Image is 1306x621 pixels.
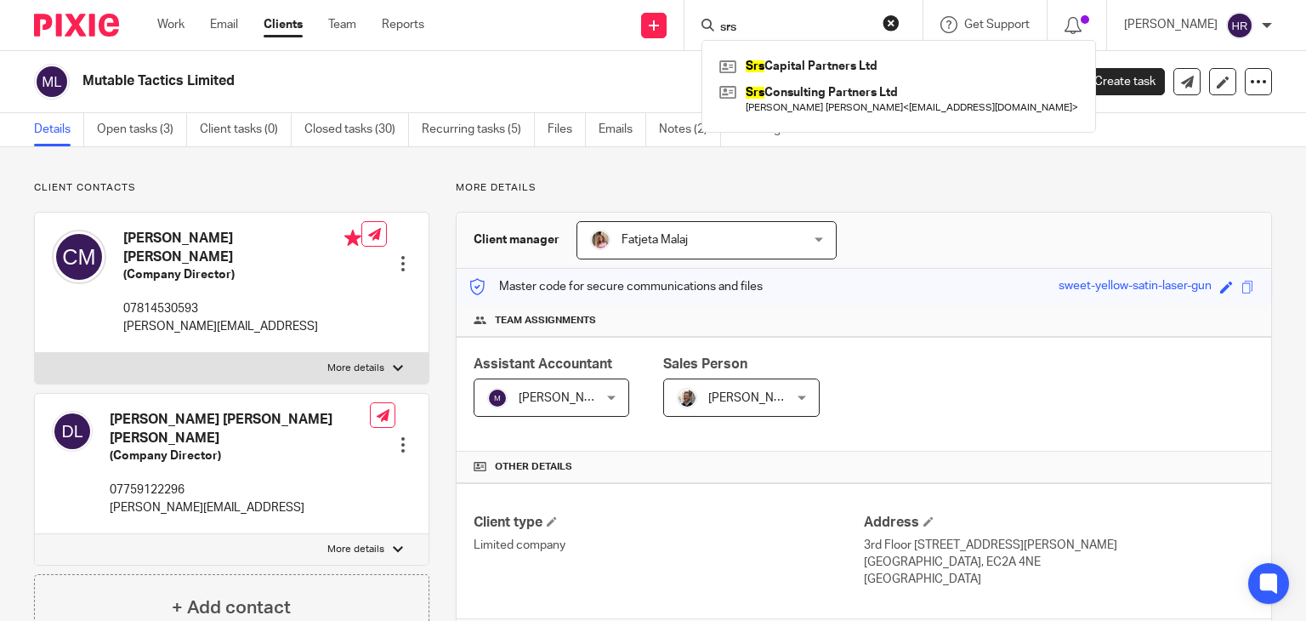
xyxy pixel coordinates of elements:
h4: [PERSON_NAME] [PERSON_NAME] [PERSON_NAME] [110,411,370,447]
img: MicrosoftTeams-image%20(5).png [590,230,610,250]
p: [PERSON_NAME][EMAIL_ADDRESS] [110,499,370,516]
a: Open tasks (3) [97,113,187,146]
a: Notes (2) [659,113,721,146]
div: sweet-yellow-satin-laser-gun [1059,277,1212,297]
img: svg%3E [34,64,70,100]
h4: [PERSON_NAME] [PERSON_NAME] [123,230,361,266]
span: Other details [495,460,572,474]
h5: (Company Director) [110,447,370,464]
p: [GEOGRAPHIC_DATA] [864,571,1254,588]
a: Team [328,16,356,33]
p: [PERSON_NAME] [1124,16,1218,33]
p: More details [456,181,1272,195]
img: Matt%20Circle.png [677,388,697,408]
p: Master code for secure communications and files [469,278,763,295]
a: Closed tasks (30) [304,113,409,146]
span: [PERSON_NAME] [708,392,802,404]
button: Clear [883,14,900,31]
i: Primary [344,230,361,247]
h3: Client manager [474,231,559,248]
a: Create task [1066,68,1165,95]
span: Get Support [964,19,1030,31]
img: svg%3E [52,411,93,452]
img: svg%3E [1226,12,1253,39]
a: Recurring tasks (5) [422,113,535,146]
h4: Address [864,514,1254,532]
p: [GEOGRAPHIC_DATA], EC2A 4NE [864,554,1254,571]
p: [PERSON_NAME][EMAIL_ADDRESS] [123,318,361,335]
img: Pixie [34,14,119,37]
span: Team assignments [495,314,596,328]
a: Reports [382,16,424,33]
a: Clients [264,16,303,33]
p: 07814530593 [123,300,361,317]
h2: Mutable Tactics Limited [82,72,849,90]
p: More details [327,543,384,556]
span: Sales Person [663,357,747,371]
a: Files [548,113,586,146]
h4: Client type [474,514,864,532]
span: Fatjeta Malaj [622,234,688,246]
span: Assistant Accountant [474,357,612,371]
h4: + Add contact [172,595,291,621]
a: Emails [599,113,646,146]
a: Client tasks (0) [200,113,292,146]
img: svg%3E [52,230,106,284]
p: Client contacts [34,181,429,195]
span: [PERSON_NAME] [519,392,612,404]
a: Work [157,16,185,33]
img: svg%3E [487,388,508,408]
p: 3rd Floor [STREET_ADDRESS][PERSON_NAME] [864,537,1254,554]
a: Details [34,113,84,146]
a: Email [210,16,238,33]
p: More details [327,362,384,375]
p: 07759122296 [110,481,370,499]
input: Search [718,20,872,36]
h5: (Company Director) [123,266,361,283]
p: Limited company [474,537,864,554]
